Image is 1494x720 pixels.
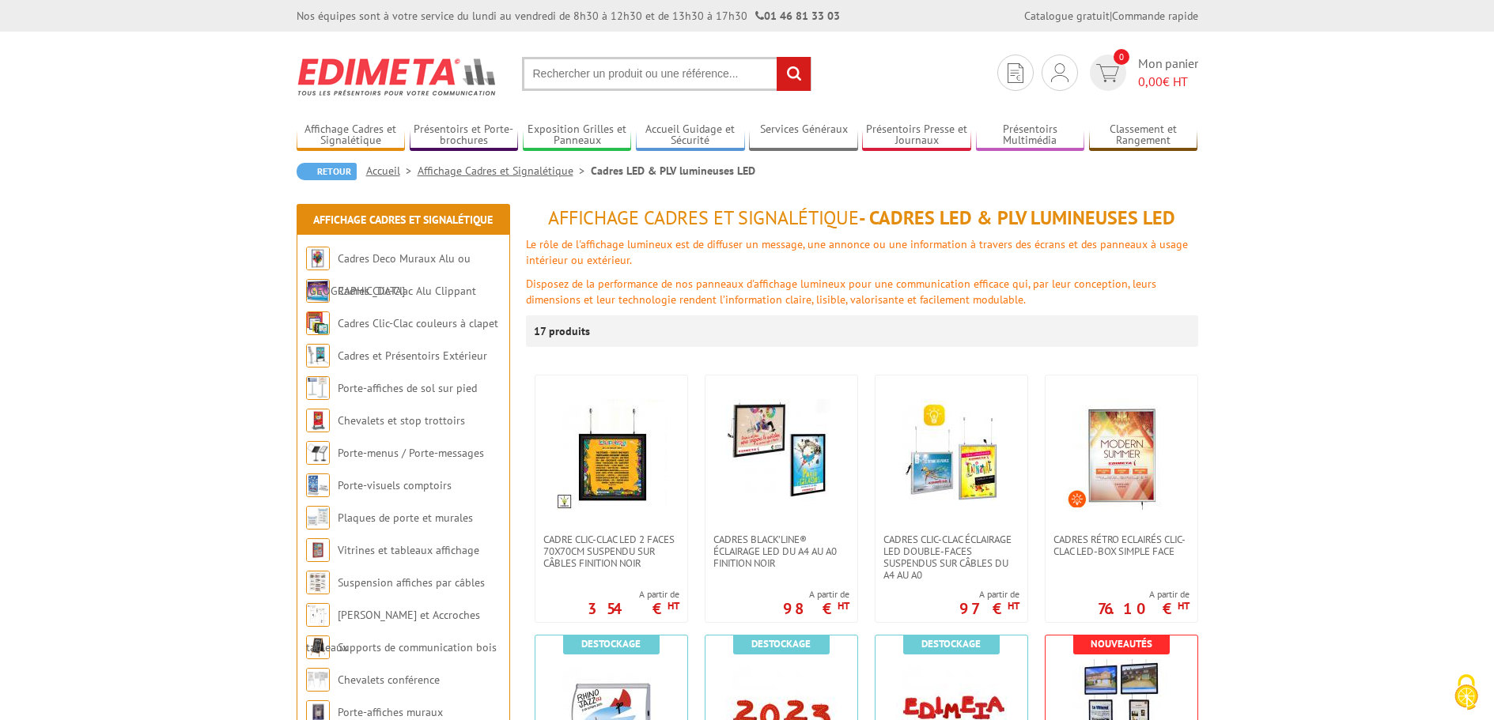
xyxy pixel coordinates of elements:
[306,571,330,594] img: Suspension affiches par câbles
[876,533,1027,581] a: Cadres clic-clac éclairage LED double-faces suspendus sur câbles du A4 au A0
[1046,533,1197,557] a: Cadres Rétro Eclairés Clic-Clac LED-Box simple face
[1091,637,1152,650] b: Nouveautés
[543,533,679,569] span: Cadre Clic-Clac LED 2 faces 70x70cm suspendu sur câbles finition noir
[1066,399,1177,510] img: Cadres Rétro Eclairés Clic-Clac LED-Box simple face
[338,511,473,525] a: Plaques de porte et murales
[306,538,330,562] img: Vitrines et tableaux affichage
[306,247,330,270] img: Cadres Deco Muraux Alu ou Bois
[588,604,679,613] p: 354 €
[306,473,330,497] img: Porte-visuels comptoirs
[338,381,477,395] a: Porte-affiches de sol sur pied
[1008,63,1023,83] img: devis rapide
[783,604,849,613] p: 98 €
[338,284,476,298] a: Cadres Clic-Clac Alu Clippant
[548,205,859,230] span: Affichage Cadres et Signalétique
[1053,533,1190,557] span: Cadres Rétro Eclairés Clic-Clac LED-Box simple face
[591,163,755,179] li: Cadres LED & PLV lumineuses LED
[338,640,497,654] a: Supports de communication bois
[306,251,471,298] a: Cadres Deco Muraux Alu ou [GEOGRAPHIC_DATA]
[526,277,1156,307] font: Disposez de la performance de nos panneaux d'affichage lumineux pour une communication efficace q...
[1138,73,1198,91] span: € HT
[366,164,418,178] a: Accueil
[1138,74,1163,89] span: 0,00
[306,376,330,400] img: Porte-affiches de sol sur pied
[636,123,745,149] a: Accueil Guidage et Sécurité
[526,237,1188,267] font: Le rôle de l'affichage lumineux est de diffuser un message, une annonce ou une information à trav...
[838,599,849,613] sup: HT
[306,668,330,692] img: Chevalets conférence
[306,409,330,432] img: Chevalets et stop trottoirs
[534,315,593,347] p: 17 produits
[338,575,485,590] a: Suspension affiches par câbles
[755,9,840,23] strong: 01 46 81 33 03
[556,399,667,510] img: Cadre Clic-Clac LED 2 faces 70x70cm suspendu sur câbles finition noir
[1086,55,1198,91] a: devis rapide 0 Mon panier 0,00€ HT
[306,506,330,530] img: Plaques de porte et murales
[306,441,330,465] img: Porte-menus / Porte-messages
[713,533,849,569] span: Cadres Black’Line® éclairage LED du A4 au A0 finition noir
[1138,55,1198,91] span: Mon panier
[668,599,679,613] sup: HT
[705,533,857,569] a: Cadres Black’Line® éclairage LED du A4 au A0 finition noir
[338,413,465,428] a: Chevalets et stop trottoirs
[959,588,1019,601] span: A partir de
[338,478,452,492] a: Porte-visuels comptoirs
[297,8,840,24] div: Nos équipes sont à votre service du lundi au vendredi de 8h30 à 12h30 et de 13h30 à 17h30
[751,637,811,650] b: Destockage
[418,164,591,178] a: Affichage Cadres et Signalétique
[535,533,687,569] a: Cadre Clic-Clac LED 2 faces 70x70cm suspendu sur câbles finition noir
[581,637,641,650] b: Destockage
[783,588,849,601] span: A partir de
[1114,49,1129,65] span: 0
[297,47,498,106] img: Edimeta
[297,163,357,180] a: Retour
[1051,63,1068,82] img: devis rapide
[896,399,1007,510] img: Cadres clic-clac éclairage LED double-faces suspendus sur câbles du A4 au A0
[297,123,406,149] a: Affichage Cadres et Signalétique
[306,608,480,654] a: [PERSON_NAME] et Accroches tableaux
[1112,9,1198,23] a: Commande rapide
[1447,673,1486,712] img: Cookies (fenêtre modale)
[306,311,330,335] img: Cadres Clic-Clac couleurs à clapet
[338,349,487,363] a: Cadres et Présentoirs Extérieur
[313,213,493,227] a: Affichage Cadres et Signalétique
[338,543,479,557] a: Vitrines et tableaux affichage
[1024,9,1110,23] a: Catalogue gratuit
[588,588,679,601] span: A partir de
[338,446,484,460] a: Porte-menus / Porte-messages
[1439,666,1494,720] button: Cookies (fenêtre modale)
[1098,604,1190,613] p: 76.10 €
[1178,599,1190,613] sup: HT
[523,123,632,149] a: Exposition Grilles et Panneaux
[1096,64,1119,82] img: devis rapide
[306,603,330,627] img: Cimaises et Accroches tableaux
[526,208,1198,228] h1: - Cadres LED & PLV lumineuses LED
[1098,588,1190,601] span: A partir de
[726,399,837,510] img: Cadres Black’Line® éclairage LED du A4 au A0 finition noir
[921,637,981,650] b: Destockage
[777,57,811,91] input: rechercher
[749,123,858,149] a: Services Généraux
[959,604,1019,613] p: 97 €
[338,705,443,719] a: Porte-affiches muraux
[410,123,519,149] a: Présentoirs et Porte-brochures
[1089,123,1198,149] a: Classement et Rangement
[338,316,498,330] a: Cadres Clic-Clac couleurs à clapet
[338,673,440,687] a: Chevalets conférence
[522,57,811,91] input: Rechercher un produit ou une référence...
[1024,8,1198,24] div: |
[976,123,1085,149] a: Présentoirs Multimédia
[306,344,330,368] img: Cadres et Présentoirs Extérieur
[862,123,971,149] a: Présentoirs Presse et Journaux
[1008,599,1019,613] sup: HT
[883,533,1019,581] span: Cadres clic-clac éclairage LED double-faces suspendus sur câbles du A4 au A0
